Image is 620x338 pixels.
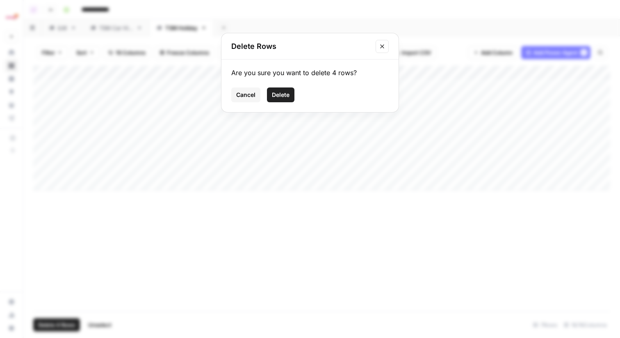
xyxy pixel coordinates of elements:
button: Cancel [231,87,260,102]
div: Are you sure you want to delete 4 rows? [231,68,389,78]
h2: Delete Rows [231,41,371,52]
span: Delete [272,91,289,99]
span: Cancel [236,91,255,99]
button: Close modal [376,40,389,53]
button: Delete [267,87,294,102]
